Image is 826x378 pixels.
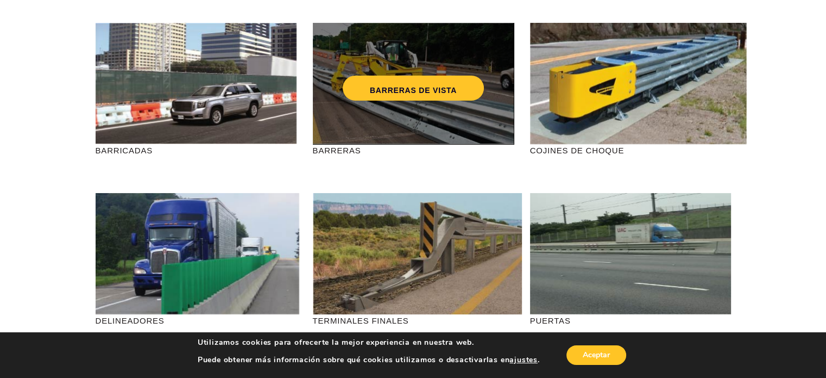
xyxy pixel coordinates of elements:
[198,337,474,348] font: Utilizamos cookies para ofrecerte la mejor experiencia en nuestra web.
[96,146,153,155] font: BARRICADAS
[96,316,165,325] font: DELINEADORES
[313,146,361,155] font: BARRERAS
[530,316,571,325] font: PUERTAS
[509,355,538,365] font: ajustes
[509,355,538,365] button: ajustes
[313,316,409,325] font: TERMINALES FINALES
[198,355,510,365] font: Puede obtener más información sobre qué cookies utilizamos o desactivarlas en
[369,86,456,95] font: BARRERAS DE VISTA
[538,355,540,365] font: .
[530,146,625,155] font: COJINES DE CHOQUE
[566,345,626,365] button: Aceptar
[342,76,483,101] a: BARRERAS DE VISTA
[583,350,610,360] font: Aceptar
